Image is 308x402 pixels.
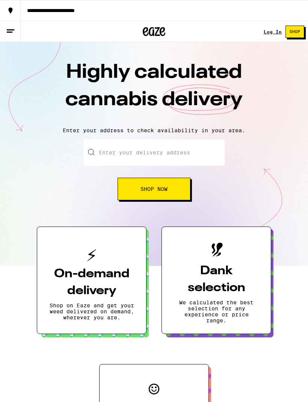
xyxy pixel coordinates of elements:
[174,299,259,323] p: We calculated the best selection for any experience or price range.
[285,26,304,38] button: Shop
[84,139,225,166] input: Enter your delivery address
[8,127,300,133] p: Enter your address to check availability in your area.
[264,29,282,34] a: Log In
[140,186,168,192] span: Shop Now
[162,227,271,334] button: Dank selectionWe calculated the best selection for any experience or price range.
[174,263,259,296] h3: Dank selection
[5,5,54,11] span: Hi. Need any help?
[290,30,300,34] span: Shop
[49,302,134,320] p: Shop on Eaze and get your weed delivered on demand, wherever you are.
[118,178,190,200] button: Shop Now
[23,59,285,121] h1: Highly calculated cannabis delivery
[282,26,308,38] a: Shop
[49,266,134,299] h3: On-demand delivery
[37,227,146,334] button: On-demand deliveryShop on Eaze and get your weed delivered on demand, wherever you are.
